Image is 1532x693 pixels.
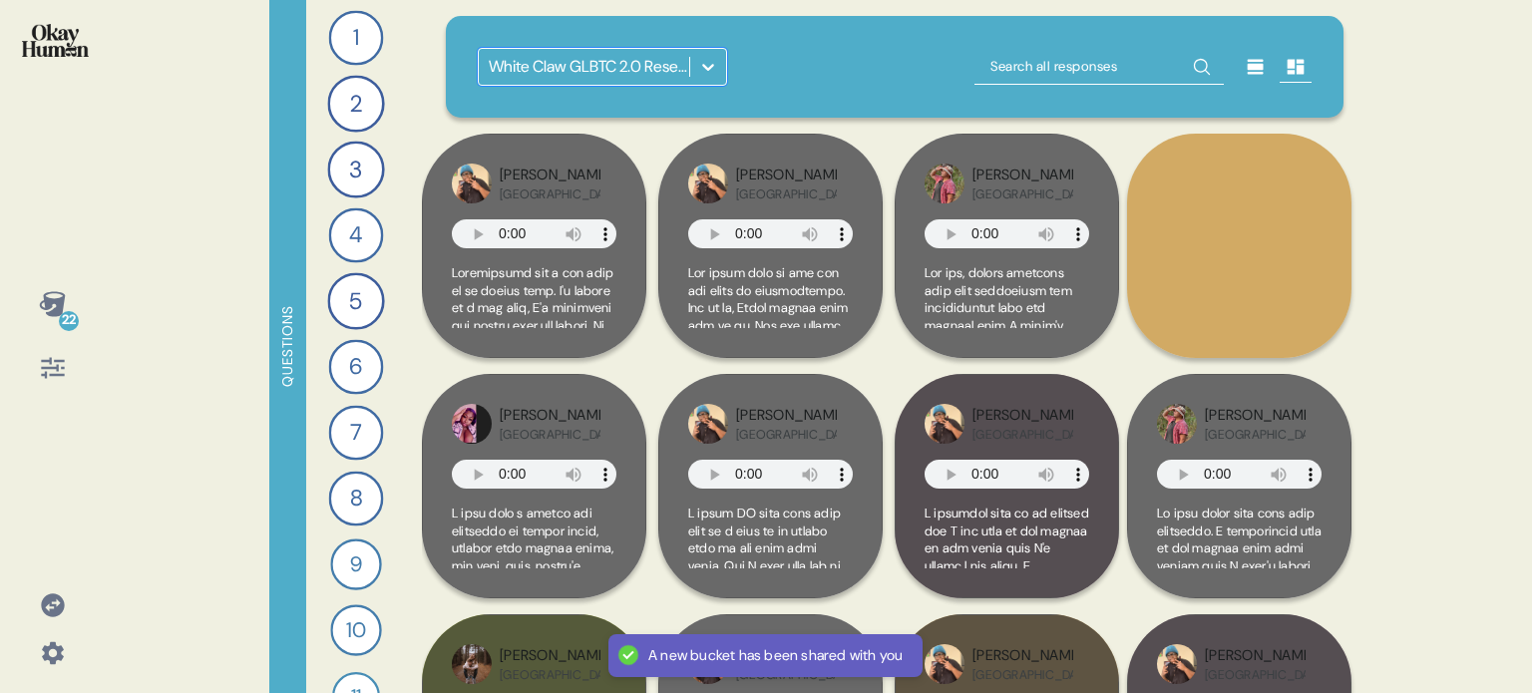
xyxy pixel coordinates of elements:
div: [GEOGRAPHIC_DATA] [500,186,600,202]
img: profilepic_29719704237676110.jpg [688,164,728,203]
div: White Claw GLBTC 2.0 Research [489,55,691,79]
div: [GEOGRAPHIC_DATA] [972,186,1073,202]
img: profilepic_29719704237676110.jpg [452,164,492,203]
img: profilepic_9590240467771042.jpg [925,164,964,203]
div: 22 [59,311,79,331]
div: 1 [329,11,384,66]
div: A new bucket has been shared with you [648,646,903,665]
div: [PERSON_NAME] [736,165,837,186]
div: [PERSON_NAME] [972,165,1073,186]
div: 2 [327,75,384,132]
img: profilepic_29822464060701753.jpg [452,404,492,444]
div: 4 [329,208,384,263]
img: profilepic_9590240467771042.jpg [1157,404,1197,444]
div: [PERSON_NAME] [736,405,837,427]
img: okayhuman.3b1b6348.png [22,24,89,57]
div: 8 [329,472,384,526]
img: profilepic_29719704237676110.jpg [925,404,964,444]
div: [PERSON_NAME] [1205,405,1306,427]
div: [PERSON_NAME] [500,165,600,186]
div: 3 [327,141,384,197]
img: profilepic_29719704237676110.jpg [925,644,964,684]
div: [PERSON_NAME] [500,645,600,667]
div: [GEOGRAPHIC_DATA] [972,427,1073,443]
div: [PERSON_NAME] [500,405,600,427]
div: [PERSON_NAME] [1205,645,1306,667]
img: profilepic_9646595792116256.jpg [452,644,492,684]
div: [GEOGRAPHIC_DATA] [500,427,600,443]
div: [PERSON_NAME] [972,405,1073,427]
div: 6 [329,340,384,395]
input: Search all responses [974,49,1224,85]
div: 9 [330,538,381,589]
div: 7 [329,406,384,461]
div: [PERSON_NAME] [972,645,1073,667]
div: [GEOGRAPHIC_DATA] [1205,427,1306,443]
div: [GEOGRAPHIC_DATA] [972,667,1073,683]
div: [GEOGRAPHIC_DATA] [1205,667,1306,683]
div: 5 [327,272,384,329]
img: profilepic_29719704237676110.jpg [1157,644,1197,684]
img: profilepic_29719704237676110.jpg [688,404,728,444]
div: 10 [330,604,381,655]
div: [GEOGRAPHIC_DATA] [500,667,600,683]
div: [GEOGRAPHIC_DATA] [736,186,837,202]
div: [GEOGRAPHIC_DATA] [736,427,837,443]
